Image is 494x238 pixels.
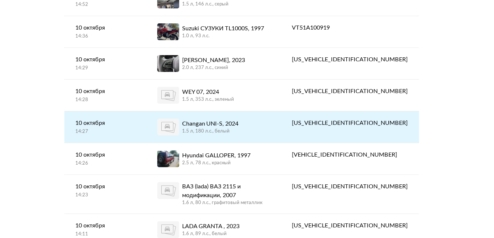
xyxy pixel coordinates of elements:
[146,16,281,47] a: Suzuki СУЗУКИ ТL1000S, 19971.0 л, 93 л.c.
[146,111,281,143] a: Changan UNI-S, 20241.5 л, 180 л.c., белый
[75,33,136,40] div: 14:36
[292,87,408,96] div: [US_VEHICLE_IDENTIFICATION_NUMBER]
[146,80,281,111] a: WEY 07, 20241.5 л, 353 л.c., зеленый
[75,1,136,8] div: 14:52
[64,80,147,111] a: 10 октября14:28
[75,97,136,103] div: 14:28
[182,65,245,71] div: 2.0 л, 237 л.c., синий
[146,175,281,214] a: ВАЗ (lada) ВАЗ 2115 и модификации, 20071.6 л, 80 л.c., графитовый металлик
[281,16,419,39] a: VT51A100919
[146,143,281,174] a: Hyundai GALLOPER, 19972.5 л, 78 л.c., красный
[292,23,408,32] div: VT51A100919
[182,160,250,166] div: 2.5 л, 78 л.c., красный
[281,80,419,103] a: [US_VEHICLE_IDENTIFICATION_NUMBER]
[75,192,136,199] div: 14:23
[281,143,419,166] a: [VEHICLE_IDENTIFICATION_NUMBER]
[281,48,419,71] a: [US_VEHICLE_IDENTIFICATION_NUMBER]
[182,200,270,206] div: 1.6 л, 80 л.c., графитовый металлик
[182,222,240,231] div: LADA GRANTA , 2023
[182,56,245,65] div: [PERSON_NAME], 2023
[75,182,136,191] div: 10 октября
[281,111,419,135] a: [US_VEHICLE_IDENTIFICATION_NUMBER]
[182,1,246,8] div: 1.5 л, 146 л.c., серый
[182,128,238,135] div: 1.5 л, 180 л.c., белый
[182,182,270,200] div: ВАЗ (lada) ВАЗ 2115 и модификации, 2007
[75,128,136,135] div: 14:27
[292,182,408,191] div: [US_VEHICLE_IDENTIFICATION_NUMBER]
[182,88,234,96] div: WEY 07, 2024
[75,221,136,230] div: 10 октября
[292,55,408,64] div: [US_VEHICLE_IDENTIFICATION_NUMBER]
[292,150,408,159] div: [VEHICLE_IDENTIFICATION_NUMBER]
[182,96,234,103] div: 1.5 л, 353 л.c., зеленый
[182,151,250,160] div: Hyundai GALLOPER, 1997
[182,119,238,128] div: Changan UNI-S, 2024
[182,231,240,237] div: 1.6 л, 89 л.c., белый
[64,111,147,142] a: 10 октября14:27
[75,23,136,32] div: 10 октября
[292,221,408,230] div: [US_VEHICLE_IDENTIFICATION_NUMBER]
[75,231,136,238] div: 14:11
[75,87,136,96] div: 10 октября
[75,65,136,72] div: 14:29
[64,175,147,206] a: 10 октября14:23
[75,55,136,64] div: 10 октября
[75,119,136,127] div: 10 октября
[281,214,419,237] a: [US_VEHICLE_IDENTIFICATION_NUMBER]
[64,48,147,79] a: 10 октября14:29
[182,24,264,33] div: Suzuki СУЗУКИ ТL1000S, 1997
[64,143,147,174] a: 10 октября14:26
[64,16,147,47] a: 10 октября14:36
[146,48,281,79] a: [PERSON_NAME], 20232.0 л, 237 л.c., синий
[182,33,264,39] div: 1.0 л, 93 л.c.
[75,160,136,167] div: 14:26
[75,150,136,159] div: 10 октября
[292,119,408,127] div: [US_VEHICLE_IDENTIFICATION_NUMBER]
[281,175,419,198] a: [US_VEHICLE_IDENTIFICATION_NUMBER]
